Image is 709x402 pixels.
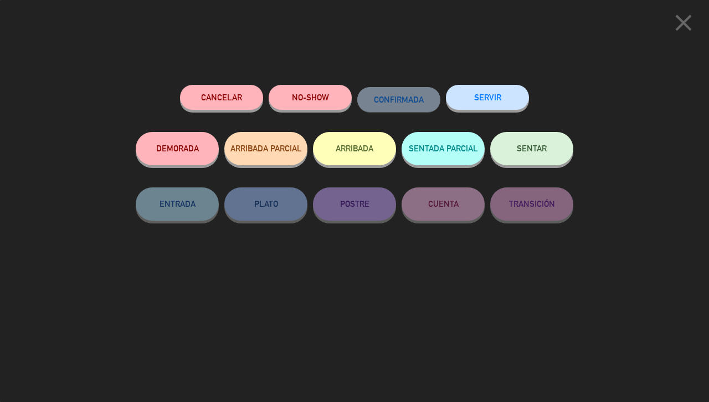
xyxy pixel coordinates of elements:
button: ARRIBADA PARCIAL [224,132,307,165]
i: close [670,9,697,37]
button: ENTRADA [136,187,219,221]
button: CONFIRMADA [357,87,440,112]
button: DEMORADA [136,132,219,165]
button: SENTADA PARCIAL [402,132,485,165]
span: CONFIRMADA [374,95,424,104]
button: POSTRE [313,187,396,221]
span: ARRIBADA PARCIAL [230,144,302,153]
span: SENTAR [517,144,547,153]
button: SENTAR [490,132,573,165]
button: close [666,8,701,41]
button: PLATO [224,187,307,221]
button: ARRIBADA [313,132,396,165]
button: NO-SHOW [269,85,352,110]
button: CUENTA [402,187,485,221]
button: TRANSICIÓN [490,187,573,221]
button: SERVIR [446,85,529,110]
button: Cancelar [180,85,263,110]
